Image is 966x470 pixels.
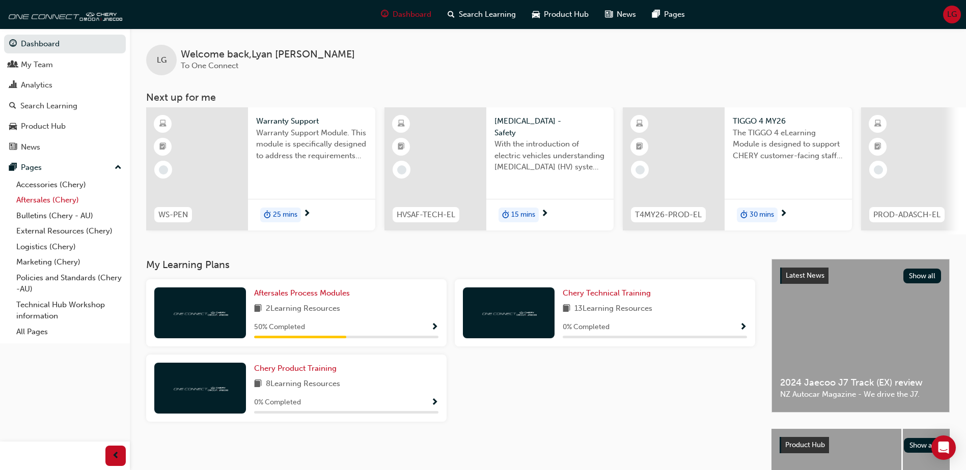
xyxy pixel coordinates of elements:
[157,54,167,66] span: LG
[398,118,405,131] span: learningResourceType_ELEARNING-icon
[21,141,40,153] div: News
[254,378,262,391] span: book-icon
[21,59,53,71] div: My Team
[652,8,660,21] span: pages-icon
[254,287,354,299] a: Aftersales Process Modules
[4,158,126,177] button: Pages
[431,398,438,407] span: Show Progress
[780,268,941,284] a: Latest NewsShow all
[146,107,375,230] a: WS-PENWarranty SupportWarranty Support Module. This module is specifically designed to address th...
[273,209,297,221] span: 25 mins
[544,9,589,20] span: Product Hub
[636,118,643,131] span: learningResourceType_ELEARNING-icon
[439,4,524,25] a: search-iconSearch Learning
[740,209,748,222] span: duration-icon
[181,61,238,70] span: To One Connect
[12,239,126,255] a: Logistics (Chery)
[397,165,406,174] span: learningRecordVerb_NONE-icon
[158,209,188,221] span: WS-PEN
[771,259,950,413] a: Latest NewsShow all2024 Jaecoo J7 Track (EX) reviewNZ Autocar Magazine - We drive the J7.
[254,303,262,315] span: book-icon
[373,4,439,25] a: guage-iconDashboard
[112,450,120,462] span: prev-icon
[264,209,271,222] span: duration-icon
[159,118,167,131] span: learningResourceType_ELEARNING-icon
[4,97,126,115] a: Search Learning
[266,378,340,391] span: 8 Learning Resources
[9,40,17,49] span: guage-icon
[431,396,438,409] button: Show Progress
[12,297,126,324] a: Technical Hub Workshop information
[874,118,881,131] span: learningResourceType_ELEARNING-icon
[9,143,17,152] span: news-icon
[21,162,42,173] div: Pages
[511,209,535,221] span: 15 mins
[532,8,540,21] span: car-icon
[780,437,942,453] a: Product HubShow all
[563,321,610,333] span: 0 % Completed
[115,161,122,174] span: up-icon
[254,364,337,373] span: Chery Product Training
[398,140,405,154] span: booktick-icon
[393,9,431,20] span: Dashboard
[563,303,570,315] span: book-icon
[254,321,305,333] span: 50 % Completed
[431,321,438,334] button: Show Progress
[5,4,122,24] img: oneconnect
[739,323,747,332] span: Show Progress
[904,438,942,453] button: Show all
[574,303,652,315] span: 13 Learning Resources
[146,259,755,271] h3: My Learning Plans
[4,35,126,53] a: Dashboard
[159,140,167,154] span: booktick-icon
[623,107,852,230] a: T4MY26-PROD-ELTIGGO 4 MY26The TIGGO 4 eLearning Module is designed to support CHERY customer-faci...
[786,271,824,280] span: Latest News
[254,288,350,298] span: Aftersales Process Modules
[780,210,787,219] span: next-icon
[459,9,516,20] span: Search Learning
[597,4,644,25] a: news-iconNews
[635,209,702,221] span: T4MY26-PROD-EL
[20,100,77,112] div: Search Learning
[739,321,747,334] button: Show Progress
[12,324,126,340] a: All Pages
[563,287,655,299] a: Chery Technical Training
[159,165,168,174] span: learningRecordVerb_NONE-icon
[448,8,455,21] span: search-icon
[617,9,636,20] span: News
[636,165,645,174] span: learningRecordVerb_NONE-icon
[172,383,228,393] img: oneconnect
[541,210,548,219] span: next-icon
[733,127,844,162] span: The TIGGO 4 eLearning Module is designed to support CHERY customer-facing staff with the product ...
[605,8,613,21] span: news-icon
[733,115,844,127] span: TIGGO 4 MY26
[494,115,605,138] span: [MEDICAL_DATA] - Safety
[181,49,355,61] span: Welcome back , Lyan [PERSON_NAME]
[874,165,883,174] span: learningRecordVerb_NONE-icon
[130,92,966,103] h3: Next up for me
[256,127,367,162] span: Warranty Support Module. This module is specifically designed to address the requirements and pro...
[9,81,17,90] span: chart-icon
[254,363,341,374] a: Chery Product Training
[494,138,605,173] span: With the introduction of electric vehicles understanding [MEDICAL_DATA] (HV) systems is critical ...
[943,6,961,23] button: LG
[644,4,693,25] a: pages-iconPages
[12,223,126,239] a: External Resources (Chery)
[303,210,311,219] span: next-icon
[21,121,66,132] div: Product Hub
[636,140,643,154] span: booktick-icon
[254,397,301,408] span: 0 % Completed
[481,308,537,317] img: oneconnect
[4,138,126,157] a: News
[780,377,941,389] span: 2024 Jaecoo J7 Track (EX) review
[397,209,455,221] span: HVSAF-TECH-EL
[431,323,438,332] span: Show Progress
[12,254,126,270] a: Marketing (Chery)
[21,79,52,91] div: Analytics
[947,9,957,20] span: LG
[563,288,651,298] span: Chery Technical Training
[12,208,126,224] a: Bulletins (Chery - AU)
[502,209,509,222] span: duration-icon
[4,117,126,136] a: Product Hub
